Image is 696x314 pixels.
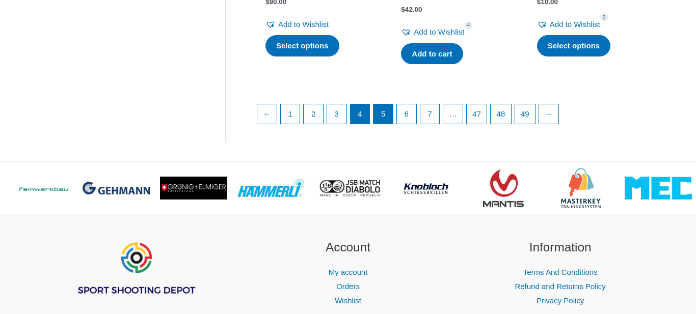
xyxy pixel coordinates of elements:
a: Add to Wishlist [401,25,464,39]
a: Add to cart: “Book - Mental Training in Shooting” [401,43,463,65]
span: … [443,104,463,124]
h2: Information [467,238,654,257]
a: Page 5 [373,104,393,124]
bdi: 42.00 [401,6,422,13]
a: Page 1 [281,104,300,124]
a: ← [257,104,277,124]
h2: Account [255,238,442,257]
span: Add to Wishlist [278,20,329,28]
a: Orders [336,282,360,291]
a: → [539,104,558,124]
a: Add to Wishlist [537,17,600,32]
a: Select options for “Premium Open Glove (SAUER)” [265,35,339,56]
a: Page 2 [304,104,323,124]
a: Wishlist [335,296,361,305]
a: Page 47 [467,104,487,124]
a: Terms And Conditions [523,268,598,276]
a: Privacy Policy [537,296,584,305]
a: My account [329,268,368,276]
aside: Footer Widget 2 [255,238,442,308]
a: Add to Wishlist [265,17,329,32]
a: Page 49 [515,104,535,124]
a: Page 6 [397,104,416,124]
nav: Information [467,265,654,308]
span: 2 [600,13,608,21]
a: Select options for “MEC Protect” [537,35,611,56]
a: Page 48 [491,104,511,124]
nav: Account [255,265,442,308]
aside: Footer Widget 3 [467,238,654,308]
a: Page 7 [420,104,440,124]
span: Add to Wishlist [414,27,464,36]
span: Add to Wishlist [550,20,600,28]
span: 4 [465,21,473,29]
a: Page 3 [327,104,346,124]
nav: Product Pagination [256,104,653,129]
span: $ [401,6,405,13]
a: Refund and Returns Policy [515,282,605,291]
span: Page 4 [351,104,370,124]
